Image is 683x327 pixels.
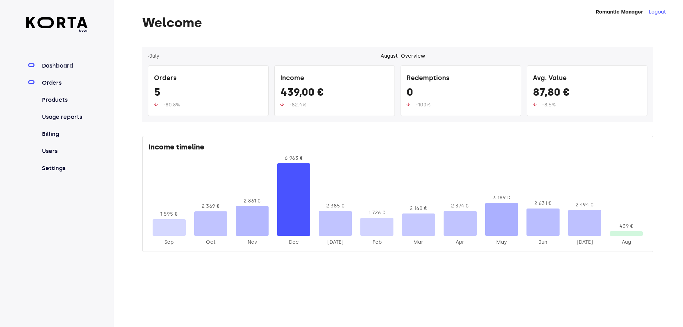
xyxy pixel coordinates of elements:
[444,202,477,210] div: 2 374 €
[526,239,560,246] div: 2025-Jun
[290,102,306,108] span: -82.4%
[280,102,284,106] img: up
[533,102,536,106] img: up
[26,17,88,28] img: Korta
[407,72,515,86] div: Redemptions
[533,86,641,101] div: 87,80 €
[407,86,515,101] div: 0
[153,239,186,246] div: 2024-Sep
[526,200,560,207] div: 2 631 €
[154,86,263,101] div: 5
[277,155,310,162] div: 6 963 €
[41,96,88,104] a: Products
[610,223,643,230] div: 439 €
[154,102,158,106] img: up
[236,197,269,205] div: 2 861 €
[360,239,393,246] div: 2025-Feb
[280,72,389,86] div: Income
[26,28,88,33] span: beta
[568,239,601,246] div: 2025-Jul
[280,86,389,101] div: 439,00 €
[533,72,641,86] div: Avg. Value
[568,201,601,209] div: 2 494 €
[444,239,477,246] div: 2025-Apr
[41,113,88,121] a: Usage reports
[41,62,88,70] a: Dashboard
[194,239,227,246] div: 2024-Oct
[402,205,435,212] div: 2 160 €
[41,79,88,87] a: Orders
[154,72,263,86] div: Orders
[236,239,269,246] div: 2024-Nov
[148,53,159,60] button: ‹July
[542,102,556,108] span: -8.5%
[485,239,518,246] div: 2025-May
[148,142,647,155] div: Income timeline
[153,211,186,218] div: 1 595 €
[277,239,310,246] div: 2024-Dec
[319,239,352,246] div: 2025-Jan
[407,102,410,106] img: up
[649,9,666,16] button: Logout
[163,102,180,108] span: -80.8%
[41,130,88,138] a: Billing
[381,53,425,60] div: August - Overview
[485,194,518,201] div: 3 189 €
[41,164,88,173] a: Settings
[26,17,88,33] a: beta
[360,209,393,216] div: 1 726 €
[596,9,643,15] strong: Romantic Manager
[142,16,653,30] h1: Welcome
[402,239,435,246] div: 2025-Mar
[610,239,643,246] div: 2025-Aug
[41,147,88,155] a: Users
[194,203,227,210] div: 2 369 €
[416,102,430,108] span: -100%
[319,202,352,210] div: 2 385 €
